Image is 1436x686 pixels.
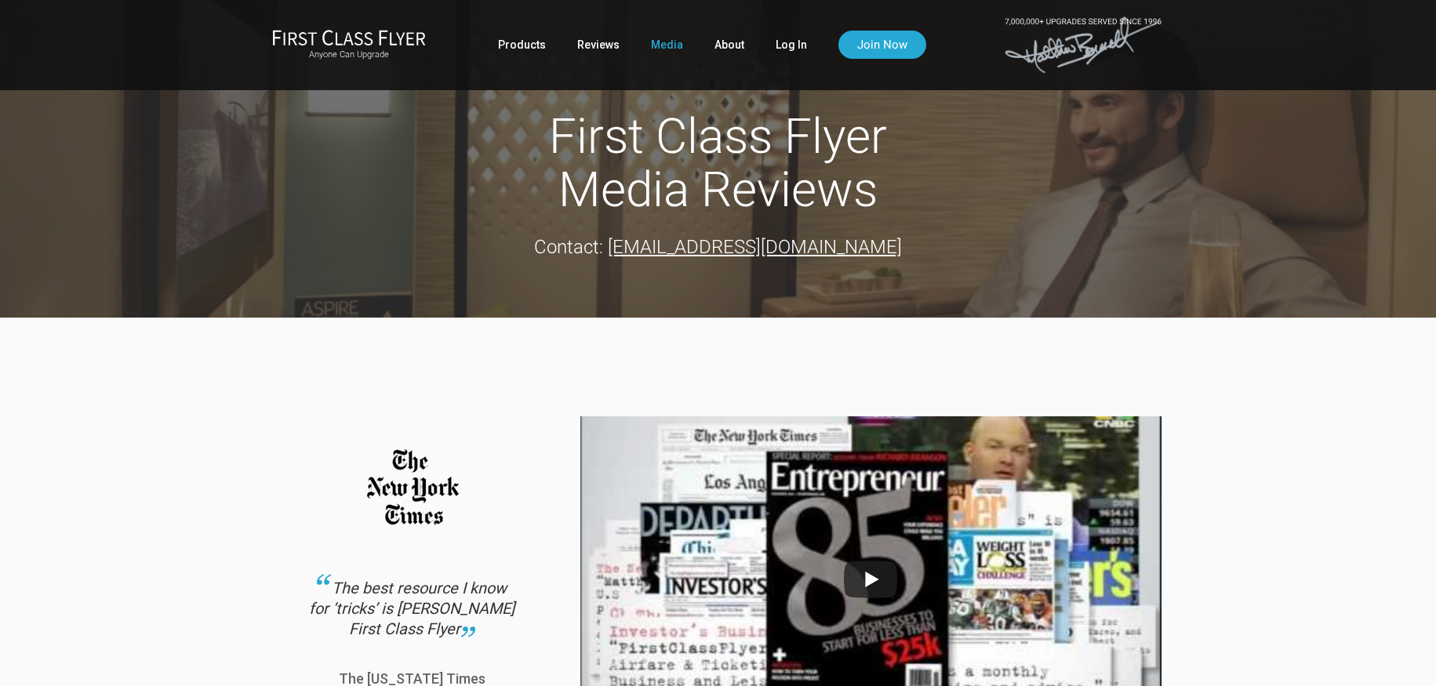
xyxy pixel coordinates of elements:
[307,672,518,686] p: The [US_STATE] Times
[549,107,887,218] span: First Class Flyer Media Reviews
[577,31,620,59] a: Reviews
[608,236,902,258] a: [EMAIL_ADDRESS][DOMAIN_NAME]
[356,435,467,546] img: new_york_times_testimonial.png
[714,31,744,59] a: About
[272,29,426,45] img: First Class Flyer
[776,31,807,59] a: Log In
[272,29,426,60] a: First Class FlyerAnyone Can Upgrade
[307,578,518,656] div: The best resource I know for ‘tricks’ is [PERSON_NAME] First Class Flyer
[651,31,683,59] a: Media
[498,31,546,59] a: Products
[534,236,603,258] strong: Contact:
[838,31,926,59] a: Join Now
[272,49,426,60] small: Anyone Can Upgrade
